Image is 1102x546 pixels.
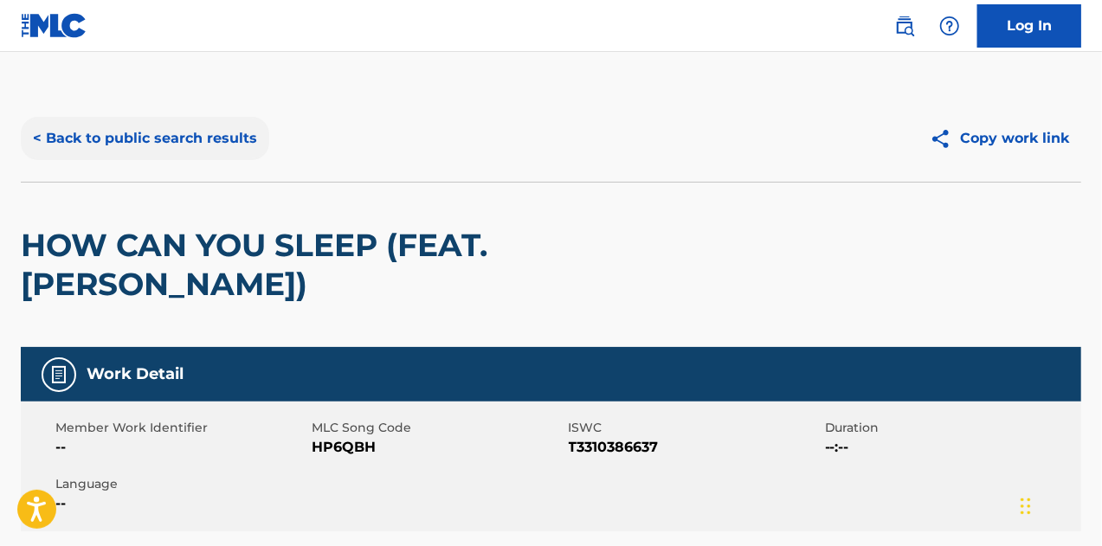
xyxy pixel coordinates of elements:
span: MLC Song Code [312,419,564,437]
h2: HOW CAN YOU SLEEP (FEAT. [PERSON_NAME]) [21,226,657,304]
span: T3310386637 [569,437,821,458]
iframe: Chat Widget [1015,463,1102,546]
button: < Back to public search results [21,117,269,160]
span: HP6QBH [312,437,564,458]
a: Public Search [887,9,922,43]
img: Work Detail [48,364,69,385]
button: Copy work link [918,117,1081,160]
img: Copy work link [930,128,960,150]
h5: Work Detail [87,364,184,384]
span: -- [55,437,307,458]
img: MLC Logo [21,13,87,38]
span: Language [55,475,307,493]
span: Member Work Identifier [55,419,307,437]
div: Drag [1021,480,1031,532]
img: search [894,16,915,36]
img: help [939,16,960,36]
span: --:-- [825,437,1077,458]
span: ISWC [569,419,821,437]
span: Duration [825,419,1077,437]
a: Log In [977,4,1081,48]
div: Help [932,9,967,43]
span: -- [55,493,307,514]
